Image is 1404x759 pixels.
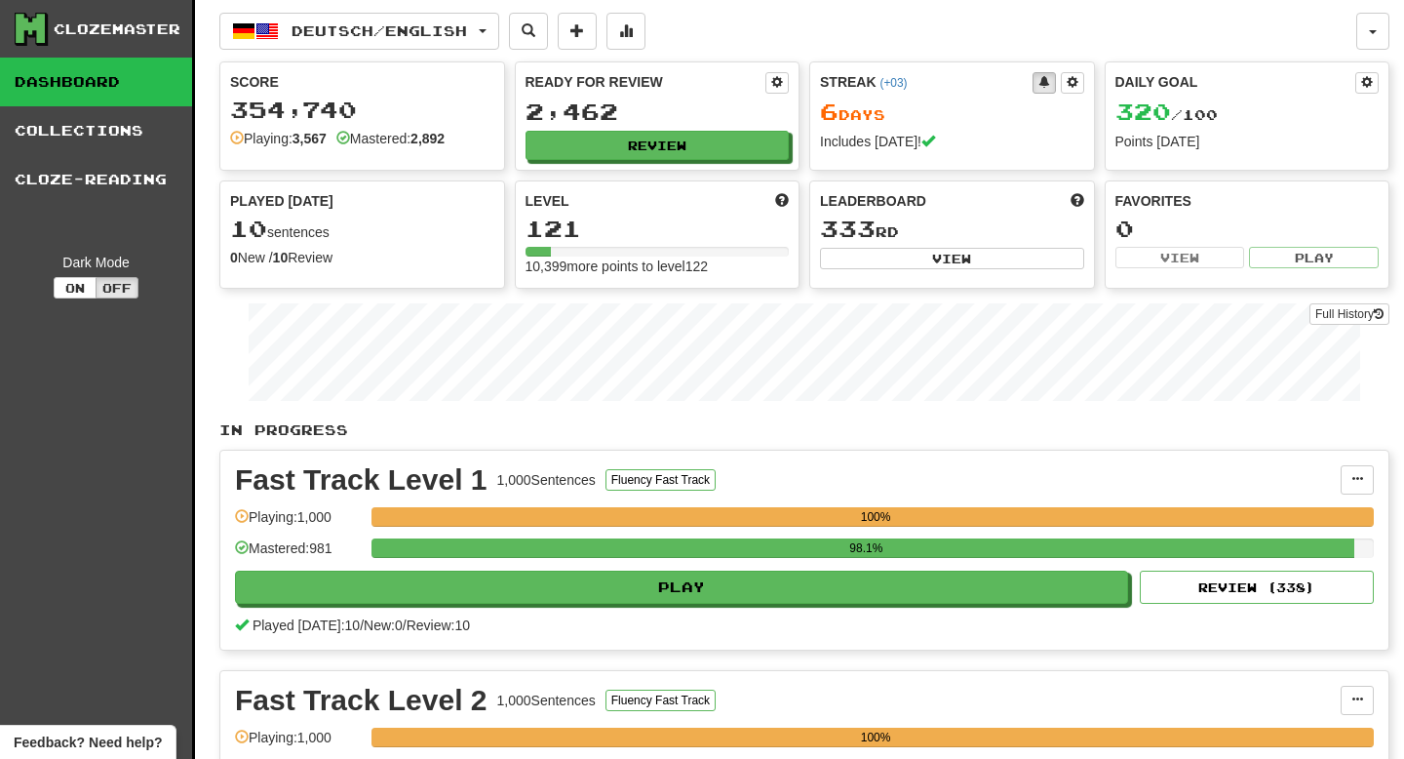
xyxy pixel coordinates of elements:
[230,129,327,148] div: Playing:
[292,22,467,39] span: Deutsch / English
[606,13,645,50] button: More stats
[15,253,177,272] div: Dark Mode
[235,686,487,715] div: Fast Track Level 2
[230,248,494,267] div: New / Review
[879,76,907,90] a: (+03)
[526,257,790,276] div: 10,399 more points to level 122
[526,191,569,211] span: Level
[820,191,926,211] span: Leaderboard
[230,215,267,242] span: 10
[820,100,1084,125] div: Day s
[230,72,494,92] div: Score
[605,469,716,491] button: Fluency Fast Track
[558,13,597,50] button: Add sentence to collection
[1115,72,1356,94] div: Daily Goal
[230,217,494,242] div: sentences
[526,72,766,92] div: Ready for Review
[410,131,445,146] strong: 2,892
[54,277,97,299] button: On
[1115,106,1218,123] span: / 100
[273,250,289,265] strong: 10
[1140,571,1374,604] button: Review (338)
[253,618,360,633] span: Played [DATE]: 10
[292,131,327,146] strong: 3,567
[526,217,790,241] div: 121
[1115,217,1380,241] div: 0
[1115,247,1245,268] button: View
[336,129,445,148] div: Mastered:
[235,507,362,539] div: Playing: 1,000
[1071,191,1084,211] span: This week in points, UTC
[1249,247,1379,268] button: Play
[377,507,1374,527] div: 100%
[497,470,596,490] div: 1,000 Sentences
[820,248,1084,269] button: View
[219,13,499,50] button: Deutsch/English
[820,98,838,125] span: 6
[605,690,716,711] button: Fluency Fast Track
[526,100,790,124] div: 2,462
[1115,191,1380,211] div: Favorites
[1309,303,1389,325] a: Full History
[360,618,364,633] span: /
[377,539,1354,558] div: 98.1%
[364,618,403,633] span: New: 0
[403,618,407,633] span: /
[526,131,790,160] button: Review
[820,72,1033,92] div: Streak
[509,13,548,50] button: Search sentences
[820,132,1084,151] div: Includes [DATE]!
[1115,98,1171,125] span: 320
[497,691,596,710] div: 1,000 Sentences
[219,420,1389,440] p: In Progress
[235,539,362,571] div: Mastered: 981
[235,571,1128,604] button: Play
[230,250,238,265] strong: 0
[235,465,487,495] div: Fast Track Level 1
[14,733,162,752] span: Open feedback widget
[407,618,470,633] span: Review: 10
[1115,132,1380,151] div: Points [DATE]
[230,98,494,122] div: 354,740
[775,191,789,211] span: Score more points to level up
[820,217,1084,242] div: rd
[820,215,876,242] span: 333
[54,20,180,39] div: Clozemaster
[230,191,333,211] span: Played [DATE]
[377,728,1374,747] div: 100%
[96,277,138,299] button: Off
